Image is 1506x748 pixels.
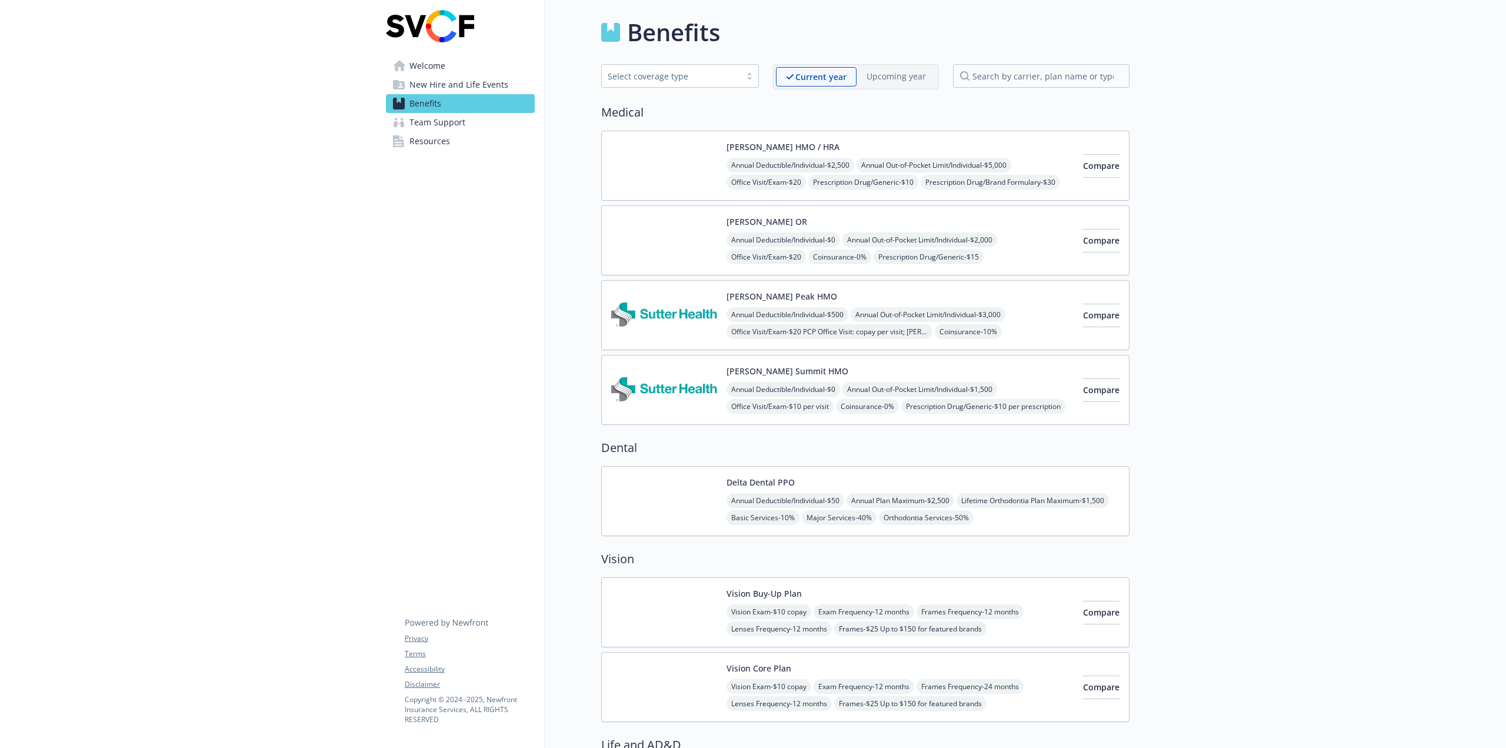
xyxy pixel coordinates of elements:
button: Vision Buy-Up Plan [727,587,802,600]
button: Compare [1083,304,1119,327]
img: Sutter Health Plan carrier logo [611,365,717,415]
a: Benefits [386,94,535,113]
span: Coinsurance - 0% [808,250,871,264]
a: Privacy [405,633,534,644]
span: Frames Frequency - 12 months [917,604,1024,619]
button: [PERSON_NAME] OR [727,215,807,228]
span: Frames Frequency - 24 months [917,679,1024,694]
span: Compare [1083,607,1119,618]
span: Benefits [409,94,441,113]
a: Disclaimer [405,679,534,690]
p: Current year [795,71,847,83]
img: Delta Dental Insurance Company carrier logo [611,476,717,526]
span: Annual Deductible/Individual - $2,500 [727,158,854,172]
span: Exam Frequency - 12 months [814,604,914,619]
span: Compare [1083,681,1119,693]
button: [PERSON_NAME] Summit HMO [727,365,848,377]
button: Compare [1083,378,1119,402]
button: Vision Core Plan [727,662,791,674]
span: Lenses Frequency - 12 months [727,696,832,711]
span: Prescription Drug/Brand Formulary - $30 [921,175,1060,190]
span: Annual Deductible/Individual - $0 [727,232,840,247]
span: Lenses Frequency - 12 months [727,621,832,636]
span: Prescription Drug/Generic - $10 per prescription [901,399,1065,414]
img: Vision Service Plan carrier logo [611,662,717,712]
h2: Dental [601,439,1129,457]
span: Office Visit/Exam - $20 [727,250,806,264]
span: Office Visit/Exam - $20 PCP Office Visit: copay per visit; [PERSON_NAME] Walk-in Care Visit: $10 ... [727,324,932,339]
h2: Vision [601,550,1129,568]
img: Vision Service Plan carrier logo [611,587,717,637]
span: Compare [1083,235,1119,246]
span: Annual Out-of-Pocket Limit/Individual - $1,500 [842,382,997,397]
span: Coinsurance - 10% [935,324,1002,339]
span: Coinsurance - 0% [836,399,899,414]
img: Sutter Health Plan carrier logo [611,290,717,340]
button: Delta Dental PPO [727,476,795,488]
span: Office Visit/Exam - $10 per visit [727,399,834,414]
span: Annual Plan Maximum - $2,500 [847,493,954,508]
span: Exam Frequency - 12 months [814,679,914,694]
button: Compare [1083,676,1119,699]
span: Prescription Drug/Generic - $15 [874,250,984,264]
p: Upcoming year [867,70,926,82]
button: Compare [1083,154,1119,178]
span: Compare [1083,384,1119,395]
span: Annual Deductible/Individual - $50 [727,493,844,508]
a: Accessibility [405,664,534,674]
span: Vision Exam - $10 copay [727,604,811,619]
span: Compare [1083,310,1119,321]
a: Resources [386,132,535,151]
span: Lifetime Orthodontia Plan Maximum - $1,500 [957,493,1109,508]
button: [PERSON_NAME] HMO / HRA [727,141,839,153]
span: Resources [409,132,450,151]
span: Prescription Drug/Generic - $10 [808,175,918,190]
span: Team Support [409,113,465,132]
span: Compare [1083,160,1119,171]
button: Compare [1083,601,1119,624]
h1: Benefits [627,15,720,50]
span: Welcome [409,56,445,75]
span: Annual Out-of-Pocket Limit/Individual - $2,000 [842,232,997,247]
a: Terms [405,649,534,659]
input: search by carrier, plan name or type [953,64,1129,88]
span: Annual Deductible/Individual - $0 [727,382,840,397]
span: Frames - $25 Up to $150 for featured brands [834,696,987,711]
span: New Hire and Life Events [409,75,508,94]
span: Office Visit/Exam - $20 [727,175,806,190]
img: Kaiser Foundation Health Plan of the Northwest carrier logo [611,215,717,265]
span: Annual Deductible/Individual - $500 [727,307,848,322]
span: Annual Out-of-Pocket Limit/Individual - $5,000 [857,158,1011,172]
span: Vision Exam - $10 copay [727,679,811,694]
span: Frames - $25 Up to $150 for featured brands [834,621,987,636]
p: Copyright © 2024 - 2025 , Newfront Insurance Services, ALL RIGHTS RESERVED [405,694,534,724]
a: Team Support [386,113,535,132]
span: Upcoming year [857,67,936,87]
span: Annual Out-of-Pocket Limit/Individual - $3,000 [851,307,1005,322]
button: Compare [1083,229,1119,252]
a: Welcome [386,56,535,75]
a: New Hire and Life Events [386,75,535,94]
span: Orthodontia Services - 50% [879,510,974,525]
button: [PERSON_NAME] Peak HMO [727,290,837,302]
div: Select coverage type [608,70,735,82]
img: Kaiser Permanente Insurance Company carrier logo [611,141,717,191]
span: Major Services - 40% [802,510,877,525]
h2: Medical [601,104,1129,121]
span: Basic Services - 10% [727,510,799,525]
